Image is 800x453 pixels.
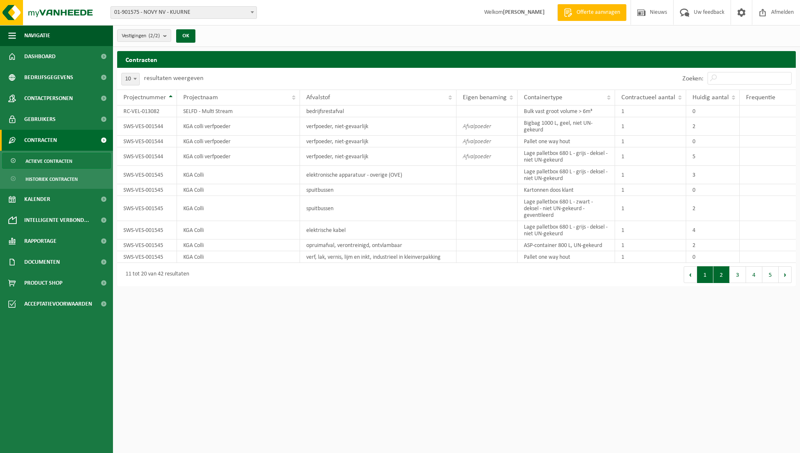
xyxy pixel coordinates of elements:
[518,196,615,221] td: Lage palletbox 680 L - zwart - deksel - niet UN-gekeurd - geventileerd
[183,94,218,101] span: Projectnaam
[177,221,300,239] td: KGA Colli
[177,196,300,221] td: KGA Colli
[518,136,615,147] td: Pallet one way hout
[503,9,545,15] strong: [PERSON_NAME]
[746,94,775,101] span: Frequentie
[300,221,456,239] td: elektrische kabel
[621,94,675,101] span: Contractueel aantal
[117,166,177,184] td: SWS-VES-001545
[518,106,615,117] td: Bulk vast groot volume > 6m³
[306,94,330,101] span: Afvalstof
[117,251,177,263] td: SWS-VES-001545
[144,75,203,82] label: resultaten weergeven
[463,154,491,160] i: Afvalpoeder
[117,196,177,221] td: SWS-VES-001545
[177,117,300,136] td: KGA colli verfpoeder
[122,30,160,42] span: Vestigingen
[24,252,60,273] span: Documenten
[300,147,456,166] td: verfpoeder, niet-gevaarlijk
[24,67,73,88] span: Bedrijfsgegevens
[24,231,56,252] span: Rapportage
[300,196,456,221] td: spuitbussen
[615,184,686,196] td: 1
[177,147,300,166] td: KGA colli verfpoeder
[615,147,686,166] td: 1
[24,25,50,46] span: Navigatie
[713,266,730,283] button: 2
[686,106,740,117] td: 0
[24,130,57,151] span: Contracten
[730,266,746,283] button: 3
[300,117,456,136] td: verfpoeder, niet-gevaarlijk
[177,106,300,117] td: SELFD - Multi Stream
[117,51,796,67] h2: Contracten
[110,6,257,19] span: 01-901575 - NOVY NV - KUURNE
[686,196,740,221] td: 2
[686,184,740,196] td: 0
[300,136,456,147] td: verfpoeder, niet-gevaarlijk
[686,166,740,184] td: 3
[24,46,56,67] span: Dashboard
[117,106,177,117] td: RC-VEL-013082
[24,189,50,210] span: Kalender
[117,184,177,196] td: SWS-VES-001545
[117,29,171,42] button: Vestigingen(2/2)
[615,251,686,263] td: 1
[615,117,686,136] td: 1
[615,136,686,147] td: 1
[117,136,177,147] td: SWS-VES-001544
[24,210,89,231] span: Intelligente verbond...
[300,251,456,263] td: verf, lak, vernis, lijm en inkt, industrieel in kleinverpakking
[524,94,562,101] span: Containertype
[123,94,166,101] span: Projectnummer
[518,239,615,251] td: ASP-container 800 L, UN-gekeurd
[2,153,111,169] a: Actieve contracten
[686,147,740,166] td: 5
[686,239,740,251] td: 2
[518,117,615,136] td: Bigbag 1000 L, geel, niet UN-gekeurd
[300,184,456,196] td: spuitbussen
[24,88,73,109] span: Contactpersonen
[177,184,300,196] td: KGA Colli
[26,153,72,169] span: Actieve contracten
[121,73,140,85] span: 10
[686,221,740,239] td: 4
[300,239,456,251] td: opruimafval, verontreinigd, ontvlambaar
[117,239,177,251] td: SWS-VES-001545
[149,33,160,39] count: (2/2)
[518,184,615,196] td: Kartonnen doos klant
[684,266,697,283] button: Previous
[300,106,456,117] td: bedrijfsrestafval
[518,221,615,239] td: Lage palletbox 680 L - grijs - deksel - niet UN-gekeurd
[615,221,686,239] td: 1
[463,94,507,101] span: Eigen benaming
[24,109,56,130] span: Gebruikers
[177,251,300,263] td: KGA Colli
[26,171,78,187] span: Historiek contracten
[518,166,615,184] td: Lage palletbox 680 L - grijs - deksel - niet UN-gekeurd
[746,266,762,283] button: 4
[177,166,300,184] td: KGA Colli
[615,106,686,117] td: 1
[463,124,491,130] i: Afvalpoeder
[176,29,195,43] button: OK
[574,8,622,17] span: Offerte aanvragen
[557,4,626,21] a: Offerte aanvragen
[122,73,139,85] span: 10
[518,251,615,263] td: Pallet one way hout
[121,267,189,282] div: 11 tot 20 van 42 resultaten
[615,196,686,221] td: 1
[463,139,491,145] i: Afvalpoeder
[697,266,713,283] button: 1
[111,7,256,18] span: 01-901575 - NOVY NV - KUURNE
[24,293,92,314] span: Acceptatievoorwaarden
[177,239,300,251] td: KGA Colli
[686,117,740,136] td: 2
[682,75,703,82] label: Zoeken:
[117,147,177,166] td: SWS-VES-001544
[615,166,686,184] td: 1
[300,166,456,184] td: elektronische apparatuur - overige (OVE)
[24,273,62,293] span: Product Shop
[615,239,686,251] td: 1
[686,251,740,263] td: 0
